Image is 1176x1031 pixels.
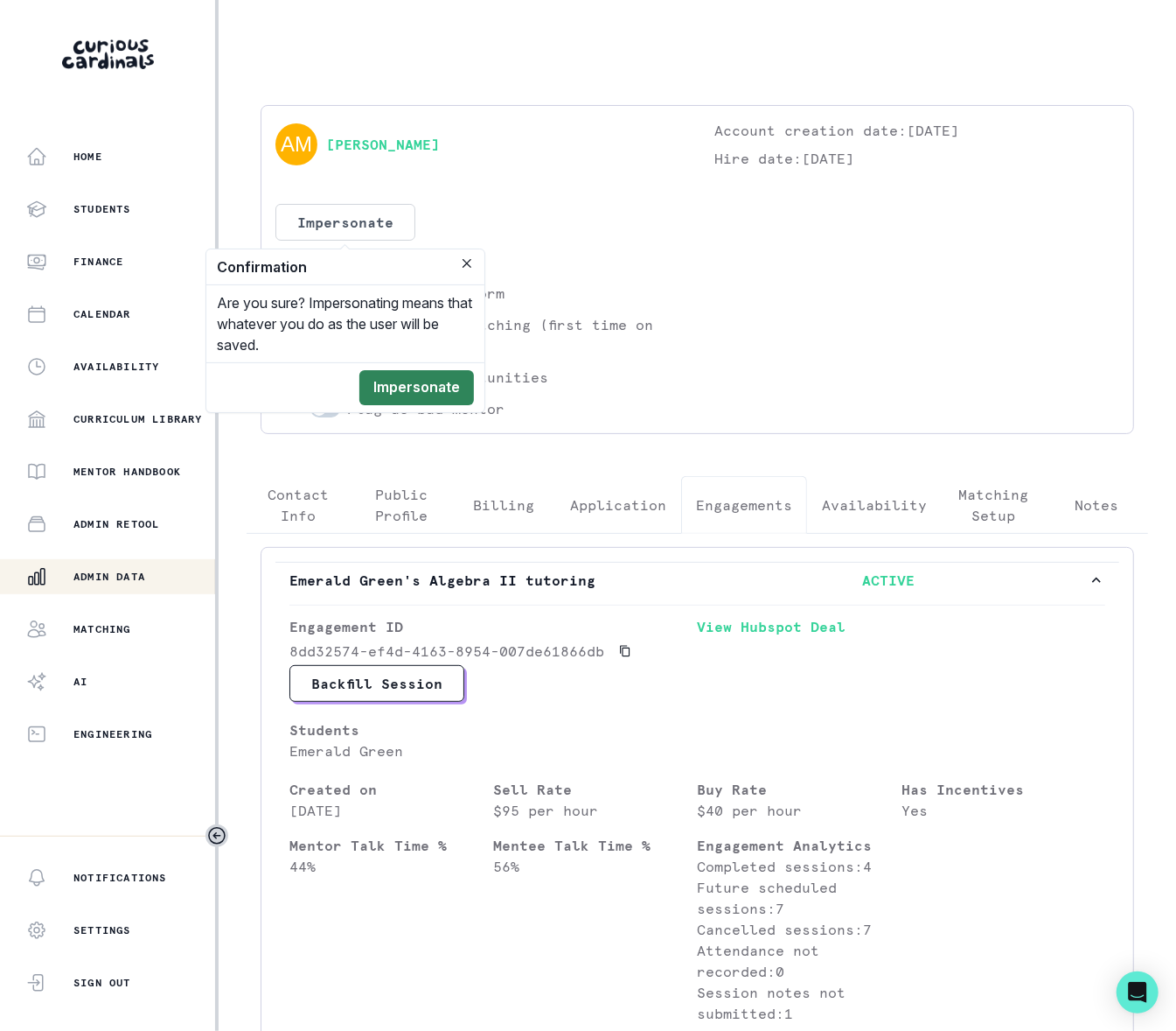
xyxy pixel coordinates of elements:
[289,641,604,662] p: 8dd32574-ef4d-4163-8954-007de61866db
[698,779,901,800] p: Buy Rate
[73,923,131,937] p: Settings
[73,675,87,689] p: AI
[289,665,464,702] button: Backfill Session
[611,637,639,665] button: Copied to clipboard
[493,779,697,800] p: Sell Rate
[493,856,697,877] p: 56 %
[822,494,927,515] p: Availability
[696,494,792,515] p: Engagements
[73,360,159,374] p: Availability
[73,150,102,164] p: Home
[289,616,698,637] p: Engagement ID
[1075,494,1118,515] p: Notes
[73,517,159,531] p: Admin Retool
[473,494,534,515] p: Billing
[570,494,666,515] p: Application
[359,370,474,405] button: Impersonate
[957,484,1030,526] p: Matching Setup
[73,202,131,216] p: Students
[698,940,901,982] p: Attendance not recorded: 0
[205,824,228,847] button: Toggle sidebar
[289,719,698,740] p: Students
[698,835,901,856] p: Engagement Analytics
[289,856,493,877] p: 44 %
[901,800,1105,821] p: Yes
[289,740,698,761] p: Emerald Green
[62,39,154,69] img: Curious Cardinals Logo
[289,835,493,856] p: Mentor Talk Time %
[73,465,181,479] p: Mentor Handbook
[275,123,317,165] img: svg
[901,779,1105,800] p: Has Incentives
[456,253,477,274] button: Close
[275,563,1119,598] button: Emerald Green's Algebra II tutoringACTIVE
[698,856,901,877] p: Completed sessions: 4
[326,134,440,155] a: [PERSON_NAME]
[698,919,901,940] p: Cancelled sessions: 7
[365,484,438,526] p: Public Profile
[689,570,1089,591] p: ACTIVE
[275,204,415,241] button: Impersonate
[206,285,484,362] div: Are you sure? Impersonating means that whatever you do as the user will be saved.
[347,314,680,356] p: Eligible for matching (first time on [DATE])
[289,570,689,591] p: Emerald Green's Algebra II tutoring
[698,982,901,1024] p: Session notes not submitted: 1
[73,727,152,741] p: Engineering
[73,570,145,584] p: Admin Data
[73,255,123,269] p: Finance
[698,800,901,821] p: $40 per hour
[73,307,131,321] p: Calendar
[698,877,901,919] p: Future scheduled sessions: 7
[698,616,1106,665] a: View Hubspot Deal
[261,484,335,526] p: Contact Info
[289,779,493,800] p: Created on
[493,835,697,856] p: Mentee Talk Time %
[1117,971,1159,1013] div: Open Intercom Messenger
[73,412,203,426] p: Curriculum Library
[73,871,167,885] p: Notifications
[715,120,1120,141] p: Account creation date: [DATE]
[715,148,1120,169] p: Hire date: [DATE]
[289,800,493,821] p: [DATE]
[493,800,697,821] p: $95 per hour
[73,622,131,636] p: Matching
[73,976,131,990] p: Sign Out
[206,249,484,285] header: Confirmation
